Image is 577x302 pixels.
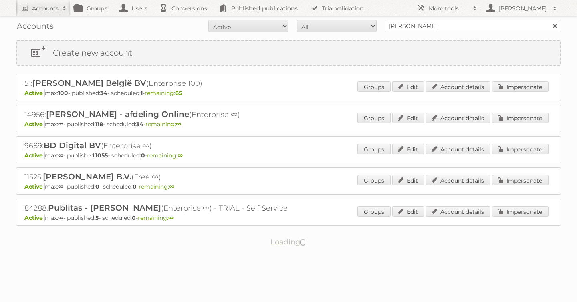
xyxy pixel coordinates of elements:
[145,89,182,97] span: remaining:
[24,121,45,128] span: Active
[492,175,549,185] a: Impersonate
[357,144,391,154] a: Groups
[58,89,68,97] strong: 100
[24,183,553,190] p: max: - published: - scheduled: -
[24,183,45,190] span: Active
[392,113,424,123] a: Edit
[141,89,143,97] strong: 1
[392,144,424,154] a: Edit
[426,144,490,154] a: Account details
[46,109,189,119] span: [PERSON_NAME] - afdeling Online
[392,206,424,217] a: Edit
[357,175,391,185] a: Groups
[24,172,305,182] h2: 11525: (Free ∞)
[24,152,45,159] span: Active
[357,206,391,217] a: Groups
[169,183,174,190] strong: ∞
[32,4,59,12] h2: Accounts
[17,41,560,65] a: Create new account
[175,89,182,97] strong: 65
[178,152,183,159] strong: ∞
[95,214,99,221] strong: 5
[58,152,63,159] strong: ∞
[24,121,553,128] p: max: - published: - scheduled: -
[136,121,143,128] strong: 34
[392,175,424,185] a: Edit
[245,234,332,250] p: Loading
[24,203,305,213] h2: 84288: (Enterprise ∞) - TRIAL - Self Service
[147,152,183,159] span: remaining:
[43,172,131,181] span: [PERSON_NAME] B.V.
[492,81,549,92] a: Impersonate
[357,113,391,123] a: Groups
[426,81,490,92] a: Account details
[138,214,174,221] span: remaining:
[32,78,146,88] span: [PERSON_NAME] België BV
[95,152,108,159] strong: 1055
[176,121,181,128] strong: ∞
[168,214,174,221] strong: ∞
[392,81,424,92] a: Edit
[141,152,145,159] strong: 0
[357,81,391,92] a: Groups
[426,206,490,217] a: Account details
[44,141,101,150] span: BD Digital BV
[58,183,63,190] strong: ∞
[497,4,549,12] h2: [PERSON_NAME]
[24,214,45,221] span: Active
[429,4,469,12] h2: More tools
[145,121,181,128] span: remaining:
[100,89,107,97] strong: 34
[492,206,549,217] a: Impersonate
[58,121,63,128] strong: ∞
[24,89,45,97] span: Active
[426,175,490,185] a: Account details
[24,141,305,151] h2: 9689: (Enterprise ∞)
[95,121,103,128] strong: 118
[492,113,549,123] a: Impersonate
[492,144,549,154] a: Impersonate
[24,89,553,97] p: max: - published: - scheduled: -
[132,214,136,221] strong: 0
[133,183,137,190] strong: 0
[426,113,490,123] a: Account details
[24,78,305,89] h2: 51: (Enterprise 100)
[24,152,553,159] p: max: - published: - scheduled: -
[139,183,174,190] span: remaining:
[95,183,99,190] strong: 0
[48,203,161,213] span: Publitas - [PERSON_NAME]
[24,214,553,221] p: max: - published: - scheduled: -
[58,214,63,221] strong: ∞
[24,109,305,120] h2: 14956: (Enterprise ∞)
